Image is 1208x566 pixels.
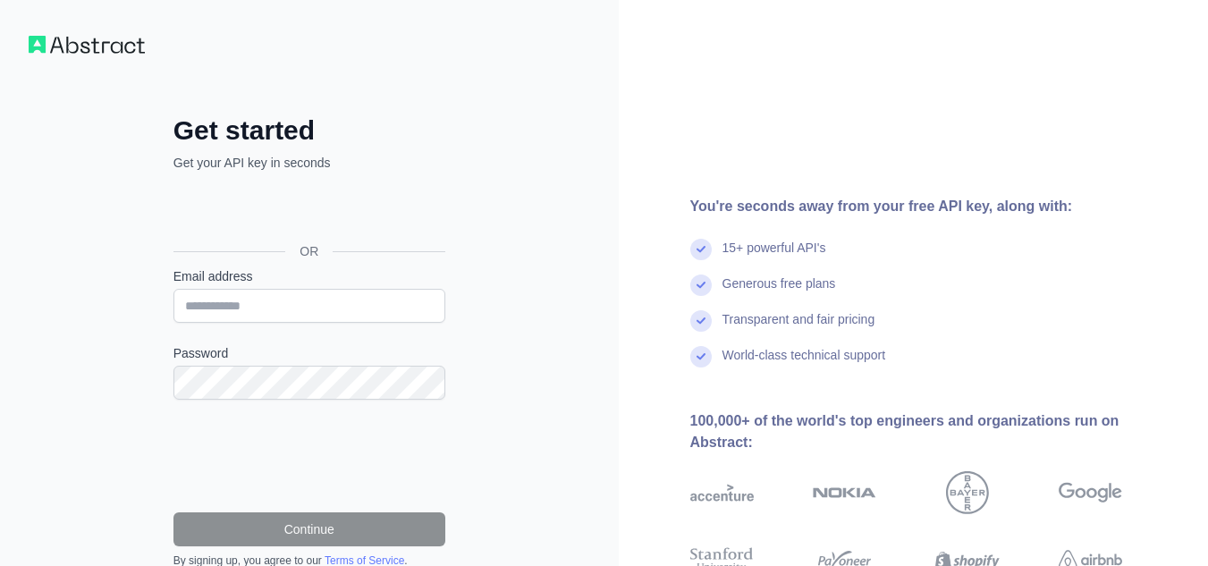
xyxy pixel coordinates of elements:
[722,310,875,346] div: Transparent and fair pricing
[690,239,712,260] img: check mark
[29,36,145,54] img: Workflow
[722,239,826,275] div: 15+ powerful API's
[690,196,1180,217] div: You're seconds away from your free API key, along with:
[173,512,445,546] button: Continue
[690,275,712,296] img: check mark
[690,346,712,367] img: check mark
[690,471,754,514] img: accenture
[165,191,451,231] iframe: Botón de Acceder con Google
[722,275,836,310] div: Generous free plans
[173,344,445,362] label: Password
[722,346,886,382] div: World-class technical support
[173,267,445,285] label: Email address
[813,471,876,514] img: nokia
[285,242,333,260] span: OR
[946,471,989,514] img: bayer
[173,421,445,491] iframe: reCAPTCHA
[1059,471,1122,514] img: google
[690,410,1180,453] div: 100,000+ of the world's top engineers and organizations run on Abstract:
[690,310,712,332] img: check mark
[173,114,445,147] h2: Get started
[173,154,445,172] p: Get your API key in seconds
